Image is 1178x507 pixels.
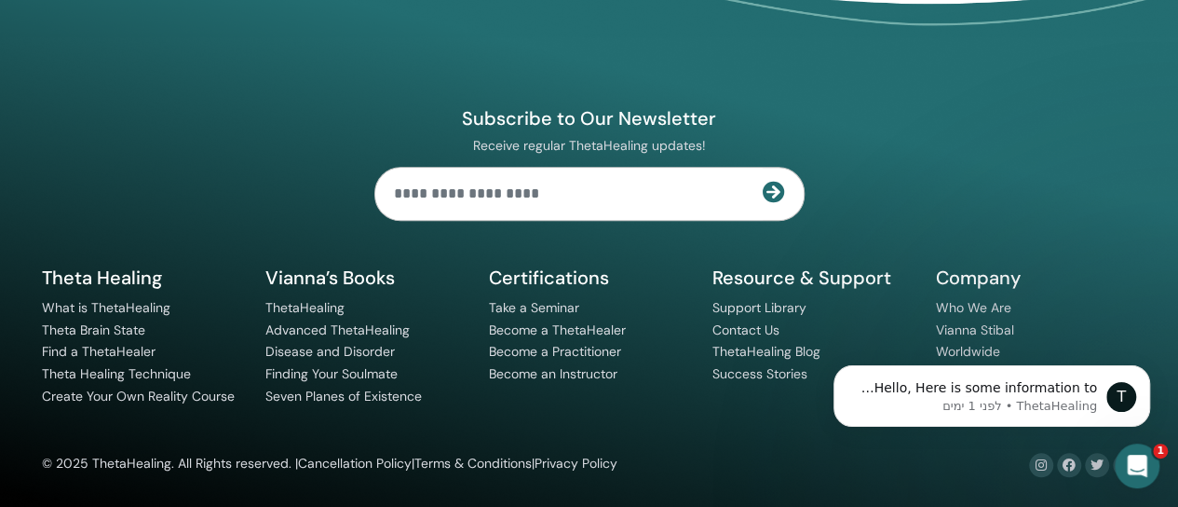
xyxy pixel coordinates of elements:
[712,266,914,290] h5: Resource & Support
[489,299,579,316] a: Take a Seminar
[535,455,617,472] a: Privacy Policy
[489,365,617,382] a: Become an Instructor
[298,455,412,472] a: Cancellation Policy
[265,322,410,338] a: Advanced ThetaHealing
[936,322,1014,338] a: Vianna Stibal
[374,106,805,130] h4: Subscribe to Our Newsletter
[712,343,820,360] a: ThetaHealing Blog
[42,343,156,360] a: Find a ThetaHealer
[265,266,467,290] h5: Vianna’s Books
[489,266,690,290] h5: Certifications
[42,266,243,290] h5: Theta Healing
[265,343,395,360] a: Disease and Disorder
[1153,444,1168,459] span: 1
[265,299,345,316] a: ThetaHealing
[936,266,1137,290] h5: Company
[806,326,1178,457] iframe: Intercom notifications הודעה
[712,322,779,338] a: Contact Us
[489,343,621,360] a: Become a Practitioner
[712,365,807,382] a: Success Stories
[1115,444,1159,488] iframe: Intercom live chat
[936,299,1011,316] a: Who We Are
[42,365,191,382] a: Theta Healing Technique
[265,365,398,382] a: Finding Your Soulmate
[265,388,422,404] a: Seven Planes of Existence
[712,299,806,316] a: Support Library
[374,137,805,154] p: Receive regular ThetaHealing updates!
[489,322,626,338] a: Become a ThetaHealer
[42,299,170,316] a: What is ThetaHealing
[42,388,235,404] a: Create Your Own Reality Course
[414,455,532,472] a: Terms & Conditions
[42,453,617,475] div: © 2025 ThetaHealing. All Rights reserved. | | |
[42,322,145,338] a: Theta Brain State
